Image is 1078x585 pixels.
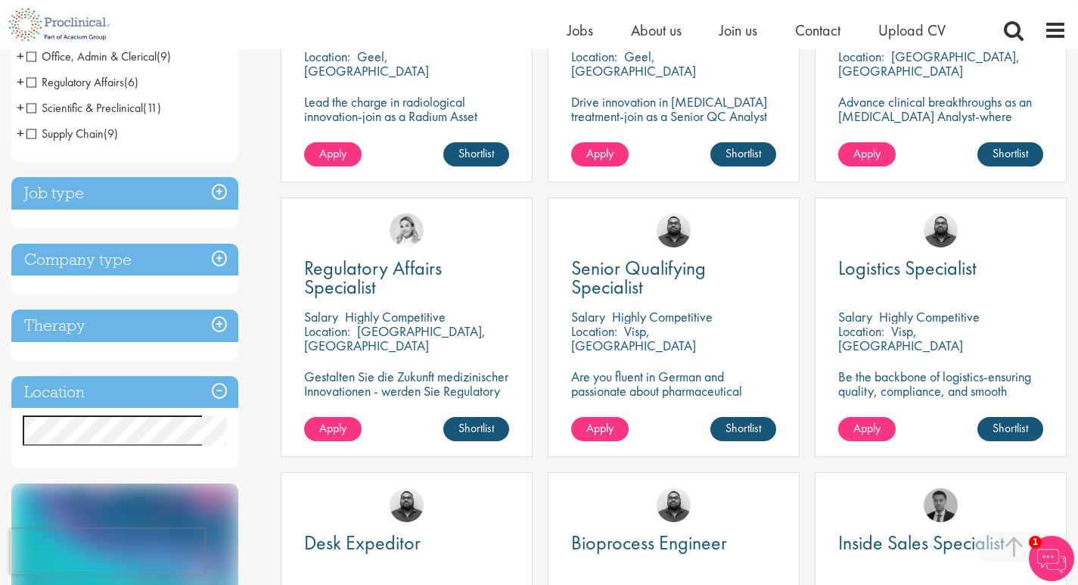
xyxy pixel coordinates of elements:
a: Desk Expeditor [304,534,509,552]
span: Apply [853,145,881,161]
p: Highly Competitive [879,308,980,325]
span: Salary [838,308,872,325]
span: Regulatory Affairs [26,74,124,90]
span: Office, Admin & Clerical [26,48,157,64]
span: (9) [157,48,171,64]
iframe: reCAPTCHA [11,529,204,574]
a: Apply [838,142,896,166]
a: Shortlist [710,417,776,441]
a: Apply [304,142,362,166]
img: Ashley Bennett [657,213,691,247]
a: Upload CV [878,20,946,40]
span: + [17,70,24,93]
a: Regulatory Affairs Specialist [304,259,509,297]
img: Carl Gbolade [924,488,958,522]
span: Supply Chain [26,126,118,142]
a: Apply [571,142,629,166]
p: [GEOGRAPHIC_DATA], [GEOGRAPHIC_DATA] [838,48,1020,79]
span: Salary [571,308,605,325]
span: Regulatory Affairs Specialist [304,255,442,300]
span: Apply [586,145,614,161]
span: Apply [853,420,881,436]
p: Highly Competitive [345,308,446,325]
a: Logistics Specialist [838,259,1043,278]
a: Shortlist [977,142,1043,166]
span: Scientific & Preclinical [26,100,161,116]
img: Tamara Lévai [390,213,424,247]
a: Apply [304,417,362,441]
p: Visp, [GEOGRAPHIC_DATA] [571,322,696,354]
a: Shortlist [977,417,1043,441]
a: Shortlist [710,142,776,166]
p: Lead the charge in radiological innovation-join as a Radium Asset Manager and ensure safe, seamle... [304,95,509,152]
img: Ashley Bennett [657,488,691,522]
a: Jobs [567,20,593,40]
a: Apply [838,417,896,441]
span: Desk Expeditor [304,530,421,555]
a: Join us [719,20,757,40]
p: Are you fluent in German and passionate about pharmaceutical compliance? Ready to take the lead i... [571,369,776,456]
span: Apply [319,420,346,436]
span: Regulatory Affairs [26,74,138,90]
img: Chatbot [1029,536,1074,581]
span: (9) [104,126,118,142]
span: Office, Admin & Clerical [26,48,171,64]
a: Shortlist [443,142,509,166]
span: Location: [571,322,617,340]
p: Visp, [GEOGRAPHIC_DATA] [838,322,963,354]
span: (11) [143,100,161,116]
p: [GEOGRAPHIC_DATA], [GEOGRAPHIC_DATA] [304,322,486,354]
p: Drive innovation in [MEDICAL_DATA] treatment-join as a Senior QC Analyst and ensure excellence in... [571,95,776,152]
span: + [17,96,24,119]
span: Supply Chain [26,126,104,142]
span: Location: [571,48,617,65]
h3: Job type [11,177,238,210]
a: About us [631,20,682,40]
div: Company type [11,244,238,276]
span: Apply [586,420,614,436]
span: Senior Qualifying Specialist [571,255,706,300]
span: Location: [838,322,884,340]
a: Shortlist [443,417,509,441]
p: Gestalten Sie die Zukunft medizinischer Innovationen - werden Sie Regulatory Affairs Specialist u... [304,369,509,441]
a: Apply [571,417,629,441]
a: Inside Sales Specialist [838,534,1043,552]
span: Location: [838,48,884,65]
h3: Therapy [11,310,238,342]
p: Highly Competitive [612,308,713,325]
a: Bioprocess Engineer [571,534,776,552]
span: Salary [304,308,338,325]
p: Advance clinical breakthroughs as an [MEDICAL_DATA] Analyst-where precision meets purpose in ever... [838,95,1043,152]
p: Geel, [GEOGRAPHIC_DATA] [571,48,696,79]
span: Location: [304,322,350,340]
h3: Location [11,376,238,409]
span: Logistics Specialist [838,255,977,281]
p: Be the backbone of logistics-ensuring quality, compliance, and smooth operations in a dynamic env... [838,369,1043,412]
img: Ashley Bennett [390,488,424,522]
span: + [17,45,24,67]
img: Ashley Bennett [924,213,958,247]
span: 1 [1029,536,1042,549]
span: (6) [124,74,138,90]
span: Bioprocess Engineer [571,530,727,555]
a: Senior Qualifying Specialist [571,259,776,297]
span: Inside Sales Specialist [838,530,1005,555]
a: Contact [795,20,840,40]
span: Scientific & Preclinical [26,100,143,116]
span: + [17,122,24,145]
span: Location: [304,48,350,65]
p: Geel, [GEOGRAPHIC_DATA] [304,48,429,79]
